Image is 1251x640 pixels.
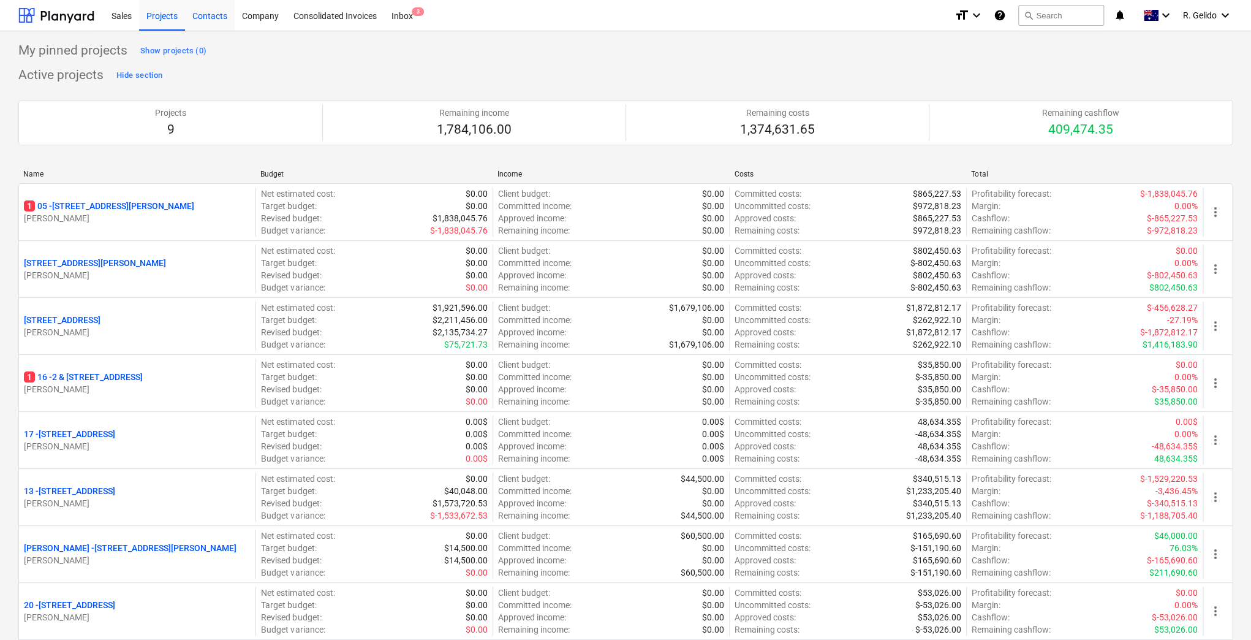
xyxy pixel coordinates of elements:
i: keyboard_arrow_down [1218,8,1233,23]
p: Revised budget : [261,440,321,452]
p: Client budget : [498,188,550,200]
p: $1,233,205.40 [906,485,961,497]
p: Approved income : [498,554,566,566]
p: $-165,690.60 [1147,554,1198,566]
p: $0.00 [702,371,724,383]
p: Remaining cashflow : [972,395,1051,408]
p: Profitability forecast : [972,473,1051,485]
p: $-35,850.00 [915,395,961,408]
p: $-1,838,045.76 [430,224,488,237]
p: 0.00$ [702,452,724,465]
p: Approved costs : [735,554,796,566]
p: Margin : [972,428,1000,440]
p: $0.00 [1176,359,1198,371]
p: Budget variance : [261,452,325,465]
p: $2,135,734.27 [433,326,488,338]
p: $0.00 [702,188,724,200]
p: $-1,533,672.53 [430,509,488,522]
p: $1,233,205.40 [906,509,961,522]
p: 0.00% [1174,257,1198,269]
p: Profitability forecast : [972,359,1051,371]
p: Revised budget : [261,269,321,281]
p: [STREET_ADDRESS][PERSON_NAME] [24,257,166,269]
p: Remaining cashflow : [972,566,1051,579]
p: 05 - [STREET_ADDRESS][PERSON_NAME] [24,200,194,212]
span: 1 [24,371,35,383]
p: $0.00 [702,497,724,509]
p: $-456,628.27 [1147,302,1198,314]
span: search [1024,10,1034,20]
p: [STREET_ADDRESS] [24,314,100,326]
p: Committed income : [498,428,572,440]
p: Net estimated cost : [261,473,334,485]
p: Committed income : [498,485,572,497]
p: Net estimated cost : [261,416,334,428]
p: -48,634.35$ [915,428,961,440]
p: Target budget : [261,542,316,554]
p: Uncommitted costs : [735,485,811,497]
p: Cashflow : [972,554,1010,566]
p: $-802,450.63 [1147,269,1198,281]
div: Costs [734,170,961,178]
p: Remaining income : [498,224,570,237]
p: Budget variance : [261,224,325,237]
p: $262,922.10 [913,338,961,351]
p: $0.00 [702,542,724,554]
p: Net estimated cost : [261,587,334,599]
div: Name [23,170,251,178]
p: Cashflow : [972,440,1010,452]
div: [STREET_ADDRESS][PERSON_NAME] [24,314,251,338]
p: 13 - [STREET_ADDRESS] [24,485,115,497]
p: Cashflow : [972,269,1010,281]
p: $-802,450.63 [910,281,961,294]
p: Committed costs : [735,473,801,485]
p: Client budget : [498,416,550,428]
p: Target budget : [261,371,316,383]
div: 116 -2 & [STREET_ADDRESS][PERSON_NAME] [24,371,251,395]
i: keyboard_arrow_down [969,8,984,23]
p: Approved income : [498,326,566,338]
p: Revised budget : [261,497,321,509]
p: Uncommitted costs : [735,257,811,269]
p: Margin : [972,314,1000,326]
p: Profitability forecast : [972,188,1051,200]
p: $46,000.00 [1154,530,1198,542]
p: Net estimated cost : [261,302,334,314]
p: Remaining costs : [735,224,799,237]
p: Approved income : [498,269,566,281]
p: $-802,450.63 [910,257,961,269]
p: 0.00$ [702,416,724,428]
p: $0.00 [702,383,724,395]
p: Approved income : [498,383,566,395]
p: $165,690.60 [913,554,961,566]
p: Approved income : [498,497,566,509]
p: Uncommitted costs : [735,428,811,440]
p: Committed costs : [735,302,801,314]
p: [PERSON_NAME] [24,611,251,623]
p: Uncommitted costs : [735,314,811,326]
div: Income [497,170,725,178]
p: $0.00 [702,257,724,269]
p: Remaining income : [498,509,570,522]
p: $972,818.23 [913,200,961,212]
p: 9 [155,121,186,139]
p: Budget variance : [261,338,325,351]
p: 0.00$ [466,440,488,452]
p: Remaining income : [498,281,570,294]
i: Knowledge base [994,8,1006,23]
p: $262,922.10 [913,314,961,326]
p: Net estimated cost : [261,188,334,200]
p: -48,634.35$ [1152,440,1198,452]
p: Client budget : [498,587,550,599]
p: Profitability forecast : [972,416,1051,428]
p: Net estimated cost : [261,245,334,257]
p: Client budget : [498,530,550,542]
div: [PERSON_NAME] -[STREET_ADDRESS][PERSON_NAME][PERSON_NAME] [24,542,251,566]
span: more_vert [1208,433,1223,448]
p: $802,450.63 [913,269,961,281]
p: $0.00 [702,587,724,599]
p: Net estimated cost : [261,530,334,542]
p: Cashflow : [972,326,1010,338]
p: $0.00 [466,269,488,281]
p: Uncommitted costs : [735,200,811,212]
